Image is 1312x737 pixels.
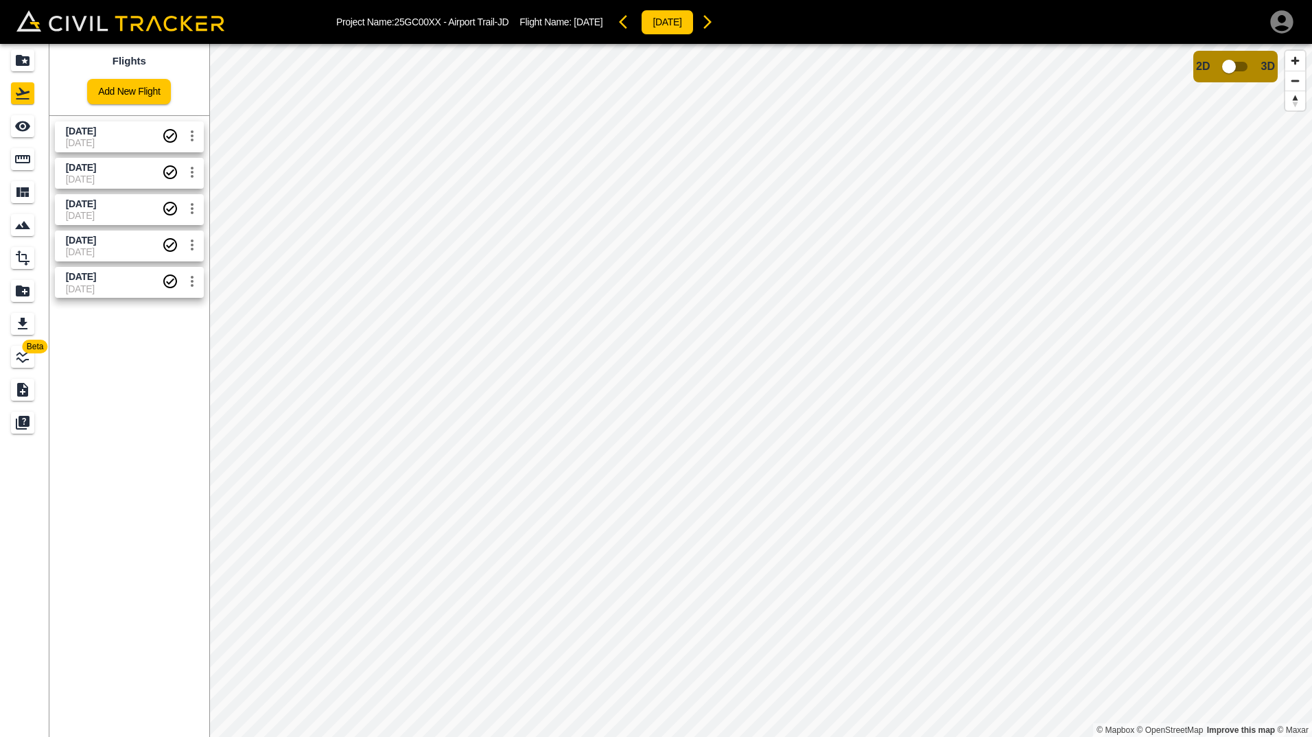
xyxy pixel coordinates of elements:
span: [DATE] [574,16,602,27]
span: 3D [1261,60,1275,73]
p: Flight Name: [519,16,602,27]
a: Mapbox [1097,725,1134,735]
a: OpenStreetMap [1137,725,1204,735]
a: Maxar [1277,725,1309,735]
button: [DATE] [641,10,693,35]
button: Reset bearing to north [1285,91,1305,110]
canvas: Map [209,44,1312,737]
button: Zoom in [1285,51,1305,71]
a: Map feedback [1207,725,1275,735]
p: Project Name: 25GC00XX - Airport Trail-JD [336,16,508,27]
button: Zoom out [1285,71,1305,91]
span: 2D [1196,60,1210,73]
img: Civil Tracker [16,10,224,32]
